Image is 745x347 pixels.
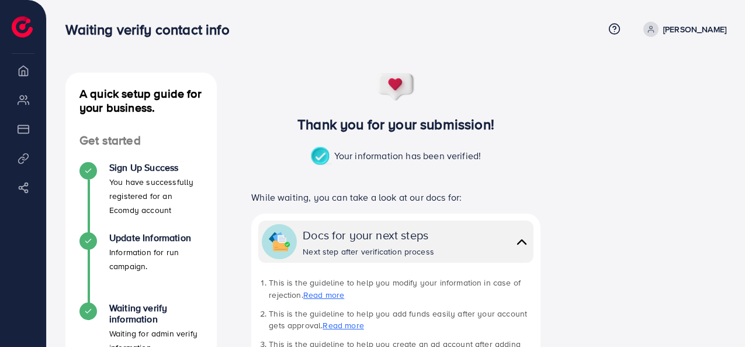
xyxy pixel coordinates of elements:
h4: Waiting verify information [109,303,203,325]
h4: A quick setup guide for your business. [65,87,217,115]
a: Read more [323,319,363,331]
p: [PERSON_NAME] [663,22,726,36]
img: success [377,73,415,102]
a: [PERSON_NAME] [639,22,726,37]
h4: Get started [65,133,217,148]
li: This is the guideline to help you modify your information in case of rejection. [269,277,533,301]
img: collapse [514,233,530,250]
p: You have successfully registered for an Ecomdy account [109,175,203,217]
h3: Thank you for your submission! [235,116,557,133]
li: Update Information [65,232,217,303]
h3: Waiting verify contact info [65,21,238,38]
p: While waiting, you can take a look at our docs for: [251,190,540,204]
h4: Sign Up Success [109,162,203,173]
div: Docs for your next steps [303,226,434,243]
img: success [311,147,334,167]
p: Information for run campaign. [109,245,203,273]
h4: Update Information [109,232,203,243]
img: logo [12,16,33,37]
div: Next step after verification process [303,246,434,257]
img: collapse [269,231,290,252]
li: Sign Up Success [65,162,217,232]
a: Read more [303,289,344,301]
p: Your information has been verified! [311,147,481,167]
li: This is the guideline to help you add funds easily after your account gets approval. [269,308,533,332]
